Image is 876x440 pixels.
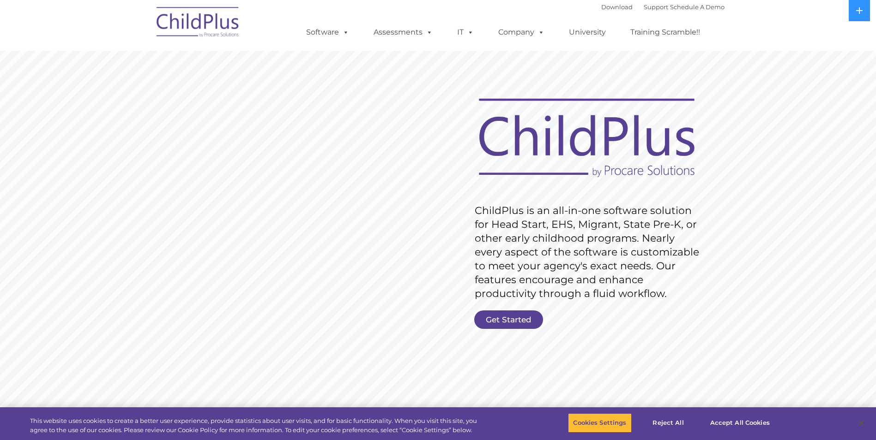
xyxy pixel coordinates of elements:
a: Download [601,3,633,11]
a: Company [489,23,554,42]
div: This website uses cookies to create a better user experience, provide statistics about user visit... [30,416,482,434]
button: Reject All [640,413,697,433]
a: Schedule A Demo [670,3,725,11]
rs-layer: ChildPlus is an all-in-one software solution for Head Start, EHS, Migrant, State Pre-K, or other ... [475,204,704,301]
a: Get Started [474,310,543,329]
a: Training Scramble!! [621,23,709,42]
button: Close [851,413,871,433]
button: Accept All Cookies [705,413,775,433]
a: Support [644,3,668,11]
a: Assessments [364,23,442,42]
img: ChildPlus by Procare Solutions [152,0,244,47]
button: Cookies Settings [568,413,631,433]
a: Software [297,23,358,42]
font: | [601,3,725,11]
a: University [560,23,615,42]
a: IT [448,23,483,42]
